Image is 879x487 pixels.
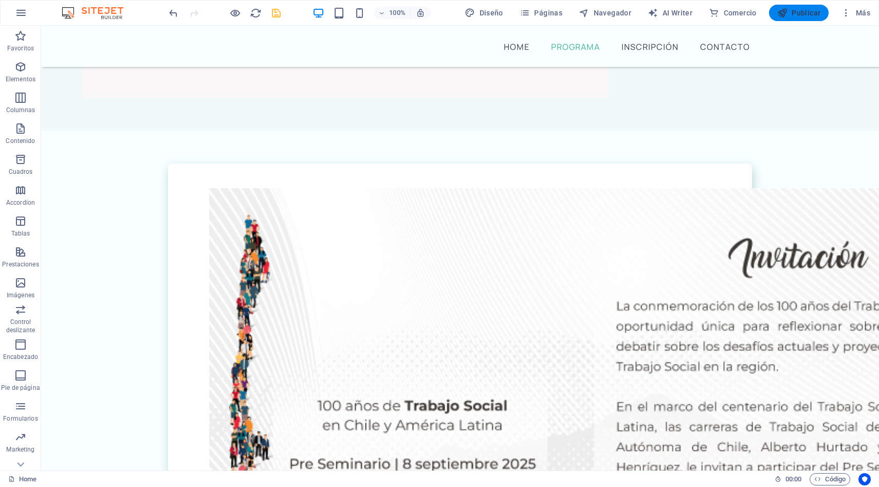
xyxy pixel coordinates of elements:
[858,473,871,485] button: Usercentrics
[709,8,757,18] span: Comercio
[520,8,562,18] span: Páginas
[249,7,262,19] button: reload
[575,5,635,21] button: Navegador
[7,291,34,299] p: Imágenes
[389,7,406,19] h6: 100%
[6,445,34,454] p: Marketing
[2,260,39,268] p: Prestaciones
[705,5,761,21] button: Comercio
[793,475,794,483] span: :
[579,8,631,18] span: Navegador
[270,7,282,19] i: Guardar (Ctrl+S)
[769,5,829,21] button: Publicar
[167,7,179,19] button: undo
[841,8,870,18] span: Más
[168,7,179,19] i: Deshacer: Cambiar texto (Ctrl+Z)
[8,473,36,485] a: Haz clic para cancelar la selección y doble clic para abrir páginas
[374,7,410,19] button: 100%
[3,353,38,361] p: Encabezado
[9,168,33,176] p: Cuadros
[6,75,35,83] p: Elementos
[775,473,802,485] h6: Tiempo de la sesión
[6,106,35,114] p: Columnas
[461,5,507,21] div: Diseño (Ctrl+Alt+Y)
[11,229,30,238] p: Tablas
[229,7,241,19] button: Haz clic para salir del modo de previsualización y seguir editando
[516,5,566,21] button: Páginas
[644,5,697,21] button: AI Writer
[461,5,507,21] button: Diseño
[465,8,503,18] span: Diseño
[270,7,282,19] button: save
[3,414,38,423] p: Formularios
[7,44,34,52] p: Favoritos
[814,473,846,485] span: Código
[837,5,874,21] button: Más
[648,8,692,18] span: AI Writer
[785,473,801,485] span: 00 00
[6,199,35,207] p: Accordion
[6,137,35,145] p: Contenido
[59,7,136,19] img: Editor Logo
[777,8,821,18] span: Publicar
[1,384,40,392] p: Pie de página
[250,7,262,19] i: Volver a cargar página
[810,473,850,485] button: Código
[416,8,425,17] i: Al redimensionar, ajustar el nivel de zoom automáticamente para ajustarse al dispositivo elegido.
